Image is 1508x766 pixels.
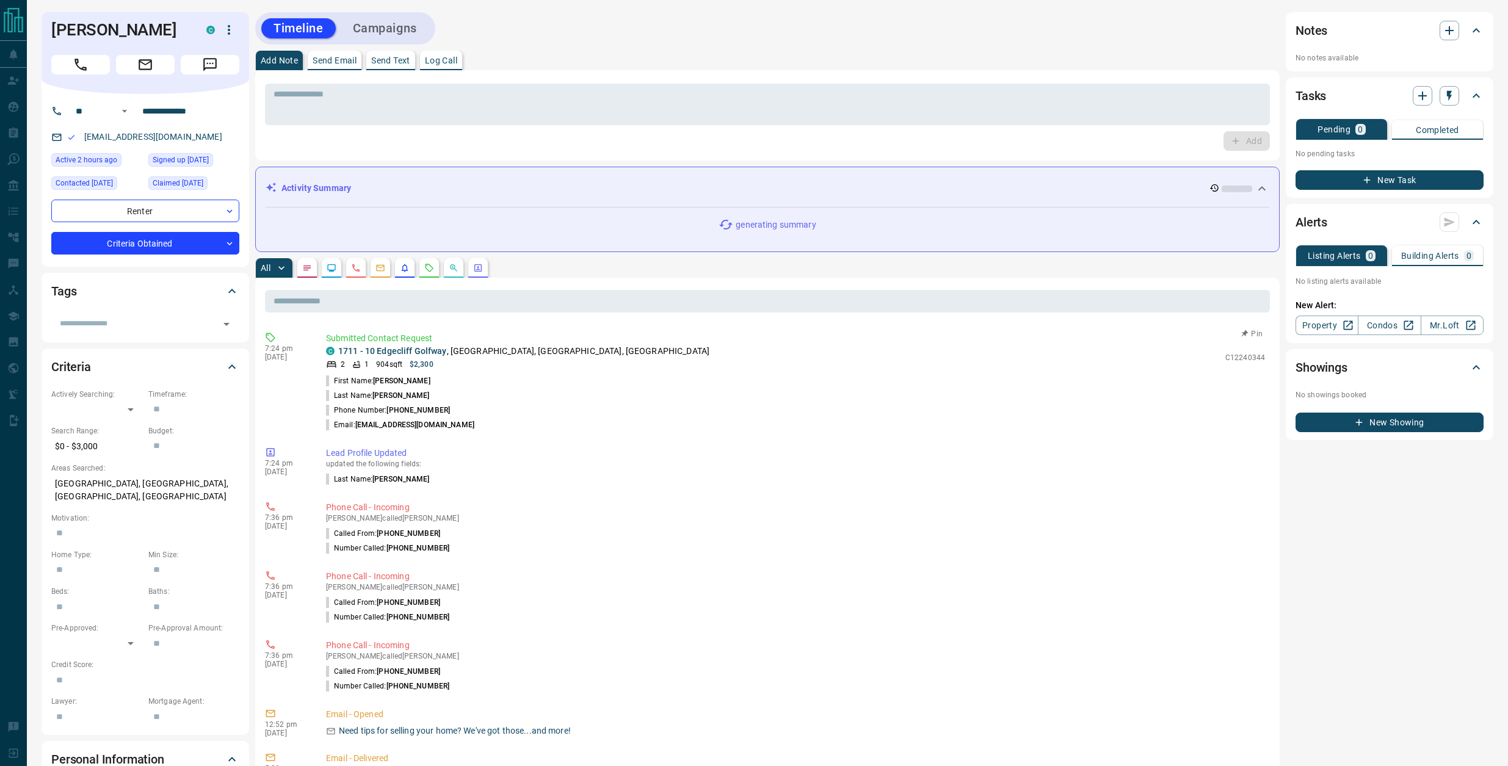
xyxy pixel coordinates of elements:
div: Tasks [1296,81,1484,110]
p: Email - Delivered [326,752,1265,765]
p: $0 - $3,000 [51,436,142,457]
svg: Opportunities [449,263,459,273]
div: Criteria [51,352,239,381]
p: [PERSON_NAME] called [PERSON_NAME] [326,514,1265,522]
p: Submitted Contact Request [326,332,1265,345]
a: [EMAIL_ADDRESS][DOMAIN_NAME] [84,132,222,142]
button: Timeline [261,18,336,38]
a: 1711 - 10 Edgecliff Golfway [338,346,447,356]
p: C12240344 [1225,352,1265,363]
p: Search Range: [51,425,142,436]
p: New Alert: [1296,299,1484,312]
span: Call [51,55,110,74]
button: New Task [1296,170,1484,190]
svg: Notes [302,263,312,273]
div: Sat Aug 16 2025 [51,153,142,170]
div: Activity Summary [266,177,1269,200]
div: Renter [51,200,239,222]
p: No listing alerts available [1296,276,1484,287]
p: 1 [364,359,369,370]
p: Actively Searching: [51,389,142,400]
button: Pin [1234,328,1270,339]
span: [PERSON_NAME] [372,391,429,400]
p: Phone Number: [326,405,450,416]
div: Criteria Obtained [51,232,239,255]
span: [PHONE_NUMBER] [386,682,450,690]
p: 7:36 pm [265,513,308,522]
span: [PHONE_NUMBER] [377,529,440,538]
p: 0 [1358,125,1363,134]
p: Send Text [371,56,410,65]
p: First Name: [326,375,430,386]
p: Pending [1318,125,1350,134]
p: Mortgage Agent: [148,696,239,707]
p: Credit Score: [51,659,239,670]
p: Budget: [148,425,239,436]
p: Completed [1416,126,1459,134]
p: Beds: [51,586,142,597]
button: Open [218,316,235,333]
svg: Email Valid [67,133,76,142]
span: [EMAIL_ADDRESS][DOMAIN_NAME] [355,421,474,429]
div: Alerts [1296,208,1484,237]
p: [DATE] [265,522,308,530]
p: Called From: [326,666,440,677]
svg: Agent Actions [473,263,483,273]
p: Email: [326,419,474,430]
svg: Listing Alerts [400,263,410,273]
h1: [PERSON_NAME] [51,20,188,40]
p: 7:24 pm [265,344,308,353]
p: Add Note [261,56,298,65]
p: Email - Opened [326,708,1265,721]
span: [PHONE_NUMBER] [377,598,440,607]
svg: Requests [424,263,434,273]
h2: Criteria [51,357,91,377]
p: [DATE] [265,591,308,599]
svg: Lead Browsing Activity [327,263,336,273]
p: Phone Call - Incoming [326,501,1265,514]
p: [DATE] [265,468,308,476]
p: Listing Alerts [1308,251,1361,260]
p: 7:36 pm [265,651,308,660]
h2: Tasks [1296,86,1326,106]
div: Thu Oct 05 2023 [51,176,142,193]
p: [PERSON_NAME] called [PERSON_NAME] [326,652,1265,660]
div: Tue Mar 10 2020 [148,176,239,193]
p: [GEOGRAPHIC_DATA], [GEOGRAPHIC_DATA], [GEOGRAPHIC_DATA], [GEOGRAPHIC_DATA] [51,474,239,507]
p: Motivation: [51,513,239,524]
p: Phone Call - Incoming [326,639,1265,652]
p: [DATE] [265,660,308,668]
p: Areas Searched: [51,463,239,474]
p: Activity Summary [281,182,351,195]
p: Number Called: [326,612,449,623]
span: [PERSON_NAME] [373,377,430,385]
p: 12:52 pm [265,720,308,729]
svg: Calls [351,263,361,273]
span: Email [116,55,175,74]
p: generating summary [736,219,816,231]
p: , [GEOGRAPHIC_DATA], [GEOGRAPHIC_DATA], [GEOGRAPHIC_DATA] [338,345,709,358]
div: Tags [51,276,239,306]
button: Campaigns [341,18,429,38]
p: Pre-Approved: [51,623,142,634]
p: [DATE] [265,729,308,737]
p: 0 [1466,251,1471,260]
p: 7:24 pm [265,459,308,468]
div: Tue Mar 10 2020 [148,153,239,170]
p: [DATE] [265,353,308,361]
span: Message [181,55,239,74]
p: Building Alerts [1401,251,1459,260]
p: [PERSON_NAME] called [PERSON_NAME] [326,583,1265,591]
p: Log Call [425,56,457,65]
p: 904 sqft [376,359,402,370]
span: Signed up [DATE] [153,154,209,166]
p: No showings booked [1296,389,1484,400]
span: [PHONE_NUMBER] [386,406,450,414]
span: [PERSON_NAME] [372,475,429,483]
button: New Showing [1296,413,1484,432]
p: Last Name: [326,390,430,401]
p: Min Size: [148,549,239,560]
span: Claimed [DATE] [153,177,203,189]
p: No pending tasks [1296,145,1484,163]
p: Number Called: [326,681,449,692]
